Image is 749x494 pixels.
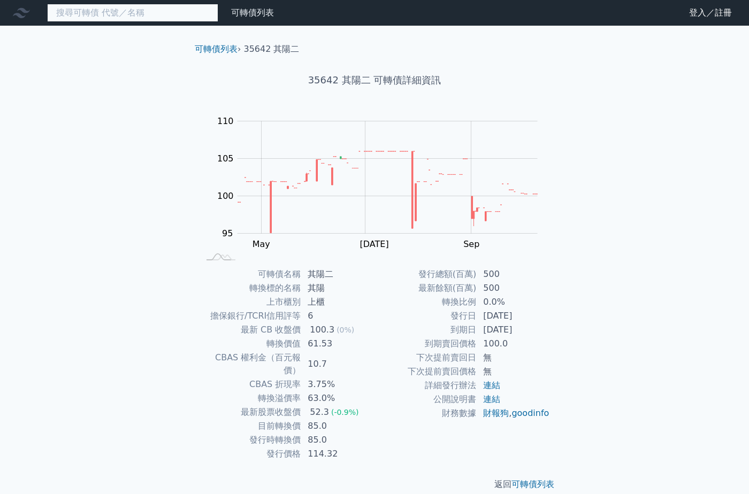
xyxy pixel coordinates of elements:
td: 目前轉換價 [199,419,301,433]
td: CBAS 折現率 [199,377,301,391]
td: 轉換溢價率 [199,391,301,405]
div: 52.3 [308,406,331,419]
a: 連結 [483,380,500,390]
tspan: Sep [463,239,479,249]
a: 登入／註冊 [681,4,740,21]
p: 返回 [186,478,563,491]
li: › [195,43,241,56]
td: 發行日 [374,309,477,323]
td: 到期日 [374,323,477,337]
tspan: 100 [217,191,234,201]
td: 公開說明書 [374,392,477,406]
td: 發行時轉換價 [199,433,301,447]
td: 到期賣回價格 [374,337,477,351]
td: 500 [477,281,550,295]
td: 詳細發行辦法 [374,379,477,392]
td: 最新餘額(百萬) [374,281,477,295]
td: CBAS 權利金（百元報價） [199,351,301,377]
td: 最新 CB 收盤價 [199,323,301,337]
span: (0%) [337,326,354,334]
div: 100.3 [308,323,337,336]
td: 無 [477,351,550,365]
a: 連結 [483,394,500,404]
td: 發行總額(百萬) [374,267,477,281]
td: 轉換比例 [374,295,477,309]
td: 上市櫃別 [199,295,301,309]
td: 擔保銀行/TCRI信用評等 [199,309,301,323]
td: 無 [477,365,550,379]
td: 0.0% [477,295,550,309]
td: 100.0 [477,337,550,351]
td: 可轉債名稱 [199,267,301,281]
td: 下次提前賣回價格 [374,365,477,379]
td: 3.75% [301,377,374,391]
td: 500 [477,267,550,281]
td: , [477,406,550,420]
td: 轉換標的名稱 [199,281,301,295]
input: 搜尋可轉債 代號／名稱 [47,4,218,22]
tspan: 95 [222,228,233,238]
a: 財報狗 [483,408,509,418]
tspan: 105 [217,153,234,164]
td: 最新股票收盤價 [199,405,301,419]
td: 發行價格 [199,447,301,461]
tspan: 110 [217,116,234,126]
td: 下次提前賣回日 [374,351,477,365]
td: 10.7 [301,351,374,377]
a: 可轉債列表 [195,44,238,54]
td: 114.32 [301,447,374,461]
div: 聊天小工具 [695,443,749,494]
td: [DATE] [477,309,550,323]
tspan: [DATE] [360,239,389,249]
a: 可轉債列表 [231,7,274,18]
td: 其陽二 [301,267,374,281]
li: 35642 其陽二 [244,43,300,56]
iframe: Chat Widget [695,443,749,494]
a: 可轉債列表 [511,479,554,489]
td: 財務數據 [374,406,477,420]
td: 85.0 [301,419,374,433]
td: [DATE] [477,323,550,337]
td: 85.0 [301,433,374,447]
h1: 35642 其陽二 可轉債詳細資訊 [186,73,563,88]
td: 61.53 [301,337,374,351]
td: 上櫃 [301,295,374,309]
td: 其陽 [301,281,374,295]
td: 轉換價值 [199,337,301,351]
td: 6 [301,309,374,323]
td: 63.0% [301,391,374,405]
tspan: May [253,239,270,249]
g: Chart [211,116,554,249]
span: (-0.9%) [331,408,359,416]
a: goodinfo [511,408,549,418]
